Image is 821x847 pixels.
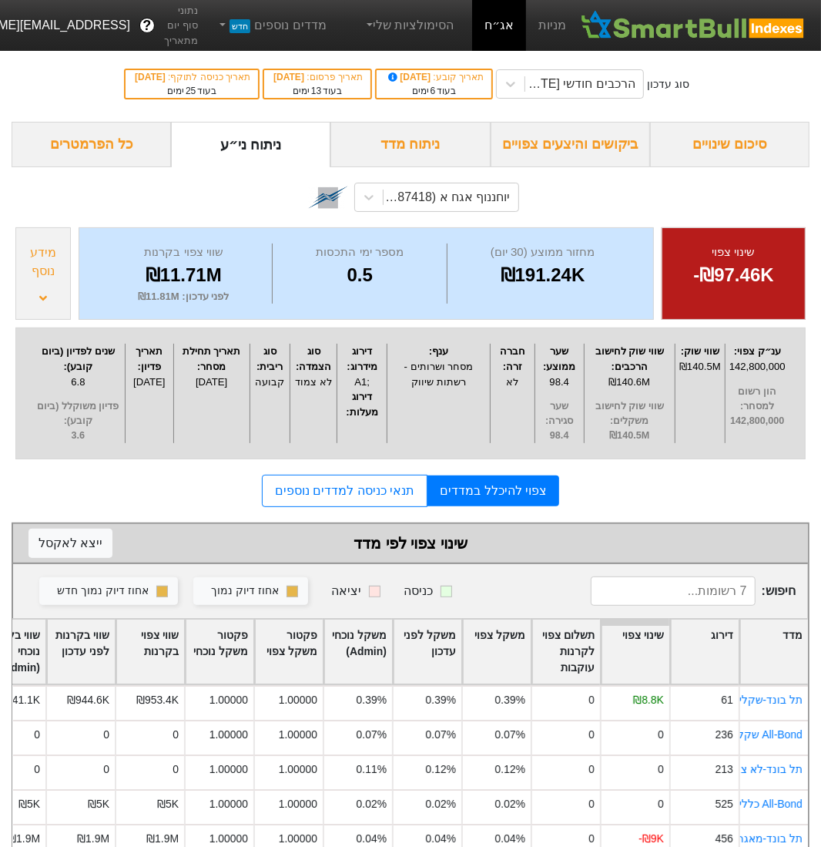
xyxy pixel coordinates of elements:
div: חברה זרה : [494,344,531,374]
div: Toggle SortBy [394,620,461,684]
div: Toggle SortBy [532,620,600,684]
div: שער ממוצע : [539,344,580,374]
div: 0 [34,727,40,743]
div: Toggle SortBy [47,620,115,684]
span: הון רשום למסחר : [729,385,786,414]
span: ₪140.5M [588,429,671,443]
a: תל בונד-מאגר [738,832,803,845]
div: 0 [103,761,109,778]
div: 456 [715,831,733,847]
div: 1.00000 [279,831,317,847]
div: ₪11.71M [99,261,268,289]
div: מסחר ושרותים - רשתות שיווק [391,359,486,389]
div: Toggle SortBy [671,620,739,684]
button: אחוז דיוק נמוך חדש [39,577,178,605]
div: 98.4 [539,375,580,390]
div: 0.39% [495,692,525,708]
div: שינוי צפוי [682,244,786,261]
a: תל בונד-לא צמודות [714,763,803,775]
div: ₪1.9M [77,831,109,847]
div: תאריך כניסה לתוקף : [133,70,250,84]
div: ₪140.5M [679,359,721,375]
div: 0 [588,831,595,847]
div: 0 [103,727,109,743]
div: לא צמוד [294,375,333,390]
div: 236 [715,727,733,743]
div: 1.00000 [209,796,248,812]
span: שער סגירה : [539,399,580,429]
div: Toggle SortBy [324,620,392,684]
div: Toggle SortBy [116,620,184,684]
div: ניתוח מדד [330,122,490,167]
span: 98.4 [539,429,580,443]
div: 0 [173,761,179,778]
div: ₪1.9M [146,831,179,847]
div: תאריך קובע : [384,70,484,84]
div: תאריך פדיון : [129,344,169,374]
div: 1.00000 [209,692,248,708]
span: [DATE] [135,72,168,82]
div: [DATE] [178,375,246,390]
div: 0.04% [495,831,525,847]
div: 0.07% [357,727,387,743]
div: ענ״ק צפוי : [729,344,786,359]
a: תנאי כניסה למדדים נוספים [262,475,427,507]
div: Toggle SortBy [255,620,323,684]
span: פדיון משוקלל (ביום קובע) : [35,399,121,429]
div: 0.12% [495,761,525,778]
div: ₪8.8K [633,692,664,708]
div: שינוי צפוי לפי מדד [28,532,793,555]
div: מידע נוסף [20,244,66,281]
div: 525 [715,796,733,812]
div: שווי שוק לחישוב הרכבים : [588,344,671,374]
div: סוג הצמדה : [294,344,333,374]
div: ₪191.24K [451,261,634,289]
div: בעוד ימים [272,84,363,98]
span: 13 [311,86,321,96]
div: ₪5K [18,796,40,812]
input: 7 רשומות... [591,576,755,606]
span: 25 [186,86,196,96]
div: 0 [588,796,595,812]
div: 213 [715,761,733,778]
div: 0.02% [357,796,387,812]
div: 1.00000 [279,727,317,743]
div: 0 [658,796,664,812]
div: ₪944.6K [67,692,109,708]
div: 0.39% [357,692,387,708]
div: 0 [34,761,40,778]
div: ענף : [391,344,486,359]
a: All-Bond שקלי [736,728,803,741]
span: ? [142,15,151,36]
a: מדדים נוספיםחדש [210,10,333,41]
div: ביקושים והיצעים צפויים [491,122,650,167]
div: סיכום שינויים [650,122,809,167]
div: 0.11% [357,761,387,778]
div: יציאה [331,582,361,600]
div: 0 [588,727,595,743]
div: 142,800,000 [729,359,786,375]
div: 0.5 [276,261,442,289]
div: -₪9K [638,831,664,847]
div: 0.04% [426,831,456,847]
span: 6 [431,86,436,96]
div: 6.8 [35,375,121,390]
div: 0.02% [426,796,456,812]
span: 3.6 [35,429,121,443]
div: ₪1.9M [8,831,40,847]
div: לא [494,375,531,390]
div: 1.00000 [279,761,317,778]
div: סוג ריבית : [254,344,286,374]
div: A1 ; [341,375,382,390]
a: All-Bond כללי [739,798,803,810]
div: קבועה [254,375,286,390]
div: -₪97.46K [682,261,786,289]
div: 0.39% [426,692,456,708]
div: 0.07% [495,727,525,743]
div: אחוז דיוק נמוך חדש [57,583,149,600]
div: [DATE] [129,375,169,390]
img: tase link [308,177,348,217]
button: אחוז דיוק נמוך [193,577,308,605]
div: 0 [588,761,595,778]
a: הסימולציות שלי [357,10,461,41]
